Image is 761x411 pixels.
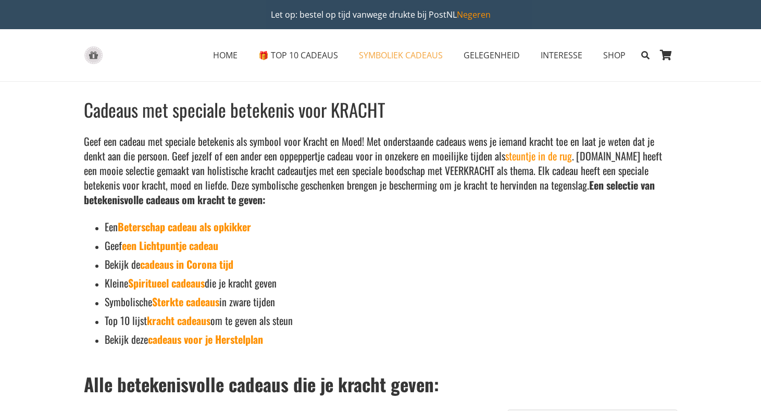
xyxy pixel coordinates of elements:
[464,49,520,61] span: GELEGENHEID
[118,219,251,234] a: Beterschap cadeau als opkikker
[105,313,669,328] h5: Top 10 lijst om te geven als steun
[84,192,266,207] strong: betekenisvolle cadeaus om kracht te geven:
[589,177,655,193] strong: Een selectie van
[105,219,669,234] h5: Een
[84,46,103,65] a: gift-box-icon-grey-inspirerendwinkelen
[348,42,453,68] a: SYMBOLIEK CADEAUSSYMBOLIEK CADEAUS Menu
[359,49,443,61] span: SYMBOLIEK CADEAUS
[140,256,233,272] a: cadeaus in Corona tijd
[152,294,219,309] a: Sterkte cadeaus
[105,332,669,346] h5: Bekijk deze
[258,49,338,61] span: 🎁 TOP 10 CADEAUS
[505,148,572,164] a: steuntje in de rug
[248,42,348,68] a: 🎁 TOP 10 CADEAUS🎁 TOP 10 CADEAUS Menu
[655,29,678,81] a: Winkelwagen
[530,42,593,68] a: INTERESSEINTERESSE Menu
[128,275,205,291] a: Spiritueel cadeaus
[593,42,636,68] a: SHOPSHOP Menu
[148,331,263,347] a: cadeaus voor je Herstelplan
[84,98,669,121] h1: Cadeaus met speciale betekenis voor KRACHT
[122,238,218,253] a: een Lichtpuntje cadeau
[603,49,626,61] span: SHOP
[105,294,669,309] h5: Symbolische in zware tijden
[453,42,530,68] a: GELEGENHEIDGELEGENHEID Menu
[636,42,654,68] a: Zoeken
[105,257,669,271] h5: Bekijk de
[84,134,669,207] h5: Geef een cadeau met speciale betekenis als symbool voor Kracht en Moed! Met onderstaande cadeaus ...
[213,49,238,61] span: HOME
[203,42,248,68] a: HOMEHOME Menu
[105,276,669,290] h5: Kleine die je kracht geven
[541,49,582,61] span: INTERESSE
[105,238,669,253] h5: Geef
[457,9,491,20] a: Negeren
[84,370,439,397] strong: Alle betekenisvolle cadeaus die je kracht geven:
[147,313,210,328] a: kracht cadeaus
